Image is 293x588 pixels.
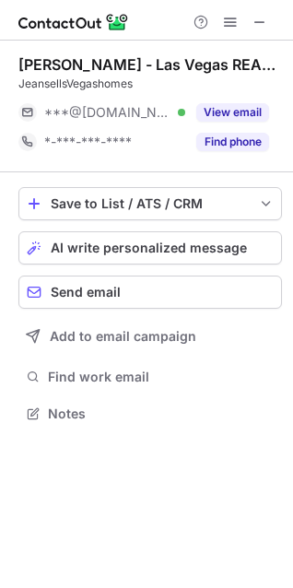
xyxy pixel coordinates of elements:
button: Add to email campaign [18,320,282,353]
span: Notes [48,406,275,422]
span: Send email [51,285,121,300]
div: [PERSON_NAME] - Las Vegas REALTOR® [18,55,282,74]
div: JeansellsVegashomes [18,76,282,92]
button: AI write personalized message [18,231,282,265]
button: Reveal Button [196,133,269,151]
button: Reveal Button [196,103,269,122]
span: Find work email [48,369,275,385]
button: Find work email [18,364,282,390]
span: Add to email campaign [50,329,196,344]
button: Send email [18,276,282,309]
span: AI write personalized message [51,241,247,255]
button: save-profile-one-click [18,187,282,220]
img: ContactOut v5.3.10 [18,11,129,33]
span: ***@[DOMAIN_NAME] [44,104,171,121]
button: Notes [18,401,282,427]
div: Save to List / ATS / CRM [51,196,250,211]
